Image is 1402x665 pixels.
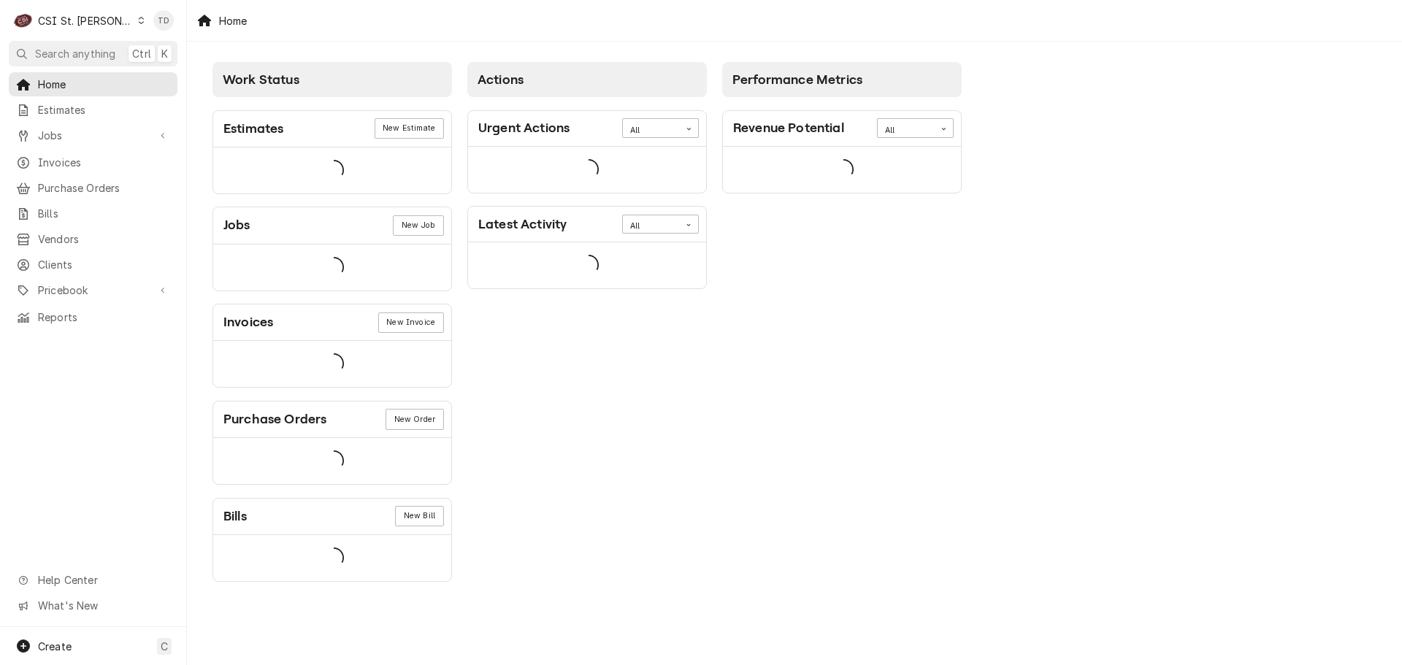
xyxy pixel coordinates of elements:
div: Card Header [723,111,961,147]
div: Card Data [723,147,961,193]
div: Card Header [213,401,451,438]
div: Card Link Button [393,215,443,236]
div: CSI St. [PERSON_NAME] [38,13,133,28]
div: Card Column: Actions [460,55,715,590]
div: Card Header [213,207,451,244]
div: CSI St. Louis's Avatar [13,10,34,31]
div: Card Data [468,147,706,193]
a: New Bill [395,506,443,526]
span: Search anything [35,46,115,61]
div: Card: Jobs [212,207,452,291]
div: TD [153,10,174,31]
div: Card Header [213,111,451,147]
div: Card: Invoices [212,304,452,388]
div: Card: Bills [212,498,452,582]
span: C [161,639,168,654]
div: Card Data Filter Control [622,118,699,137]
span: K [161,46,168,61]
div: C [13,10,34,31]
div: Card Title [223,507,247,526]
span: Bills [38,206,170,221]
div: Card Link Button [378,312,444,333]
div: Card: Purchase Orders [212,401,452,485]
div: All [630,125,673,137]
div: Card Data [213,245,451,291]
span: Clients [38,257,170,272]
div: Card Link Button [395,506,443,526]
div: Card Header [213,499,451,535]
div: Card Column Content [722,97,962,250]
div: Card Title [733,118,844,138]
span: Purchase Orders [38,180,170,196]
div: Card Title [223,119,283,139]
span: Work Status [223,72,299,87]
span: Help Center [38,572,169,588]
div: All [630,220,673,232]
div: Card Link Button [386,409,443,429]
span: Pricebook [38,282,148,298]
div: Card Title [223,410,326,429]
div: Card: Latest Activity [467,206,707,289]
span: Loading... [323,252,344,282]
div: Card Column Header [212,62,452,97]
span: Estimates [38,102,170,118]
a: Bills [9,201,177,226]
div: Dashboard [187,42,1402,607]
span: Loading... [833,154,854,185]
span: Vendors [38,231,170,247]
div: Card Header [468,111,706,147]
a: New Invoice [378,312,444,333]
a: Estimates [9,98,177,122]
div: Card Title [223,215,250,235]
div: All [885,125,927,137]
div: Card Column Content [467,97,707,289]
span: Create [38,640,72,653]
a: Vendors [9,227,177,251]
div: Tim Devereux's Avatar [153,10,174,31]
span: Ctrl [132,46,151,61]
a: Purchase Orders [9,176,177,200]
span: Reports [38,310,170,325]
div: Card Data [468,242,706,288]
div: Card Column Header [722,62,962,97]
a: Go to Jobs [9,123,177,147]
a: New Order [386,409,443,429]
div: Card: Estimates [212,110,452,194]
a: New Estimate [375,118,444,139]
span: What's New [38,598,169,613]
div: Card Title [478,118,570,138]
a: Invoices [9,150,177,174]
div: Card Title [223,312,273,332]
span: Loading... [323,349,344,380]
span: Performance Metrics [732,72,862,87]
a: Go to Help Center [9,568,177,592]
div: Card Data Filter Control [622,215,699,234]
a: Reports [9,305,177,329]
div: Card Column Header [467,62,707,97]
div: Card Link Button [375,118,444,139]
div: Card Column Content [212,97,452,582]
div: Card Header [213,304,451,341]
a: Go to What's New [9,593,177,618]
span: Invoices [38,155,170,170]
div: Card Data [213,341,451,387]
span: Loading... [323,446,344,477]
div: Card Data [213,438,451,484]
span: Jobs [38,128,148,143]
div: Card Data Filter Control [877,118,954,137]
span: Loading... [578,154,599,185]
a: Go to Pricebook [9,278,177,302]
span: Home [38,77,170,92]
a: New Job [393,215,443,236]
div: Card Data [213,535,451,581]
span: Loading... [323,542,344,573]
div: Card: Urgent Actions [467,110,707,193]
div: Card Header [468,207,706,242]
div: Card Column: Performance Metrics [715,55,970,590]
span: Actions [478,72,524,87]
a: Clients [9,253,177,277]
span: Loading... [323,155,344,185]
button: Search anythingCtrlK [9,41,177,66]
div: Card: Revenue Potential [722,110,962,193]
a: Home [9,72,177,96]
